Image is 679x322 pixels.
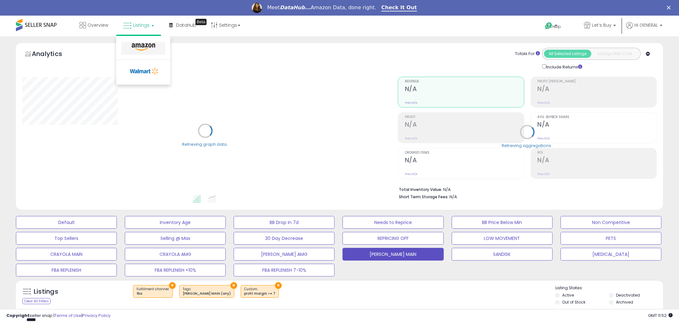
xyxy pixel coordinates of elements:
div: [PERSON_NAME] MAIN (any) [183,291,231,296]
label: Deactivated [616,292,640,298]
button: Selling @ Max [125,232,226,245]
button: CRAYOLA AMG [125,248,226,261]
button: × [169,282,176,289]
button: × [230,282,237,289]
span: Let’s Buy [592,22,612,28]
label: Archived [616,299,633,305]
h5: Listings [34,287,58,296]
button: Needs to Reprice [343,216,443,229]
label: Out of Stock [562,299,585,305]
div: profit margin >= 7 [244,291,275,296]
a: Help [540,17,574,36]
button: SANDISK [452,248,553,261]
button: LOW MOVEMENT [452,232,553,245]
a: Privacy Policy [82,312,110,318]
button: PETS [561,232,661,245]
label: Active [562,292,574,298]
a: Hi GENERAL [626,22,662,36]
div: Tooltip anchor [195,19,207,25]
button: [PERSON_NAME] AMG [234,248,335,261]
img: Profile image for Georgie [252,3,262,13]
button: Listings With Cost [591,50,639,58]
button: BB Price Below Min [452,216,553,229]
button: BB Drop in 7d [234,216,335,229]
div: Totals For [515,51,540,57]
a: Let’s Buy [579,16,621,36]
span: Overview [88,22,108,28]
div: Retrieving graph data.. [182,142,229,147]
button: FBA REPLENISH +10% [125,264,226,276]
a: DataHub [164,16,201,35]
button: FBA REPLENISH [16,264,117,276]
a: Settings [206,16,245,35]
a: Check It Out [381,4,417,11]
div: Clear All Filters [22,298,51,304]
button: REPRICING OFF [343,232,443,245]
strong: Copyright [6,312,30,318]
h5: Analytics [32,49,74,60]
i: DataHub... [280,4,311,10]
button: × [275,282,282,289]
span: Hi GENERAL [634,22,658,28]
button: Inventory Age [125,216,226,229]
button: [MEDICAL_DATA] [561,248,661,261]
div: Meet Amazon Data, done right. [267,4,376,11]
a: Overview [75,16,113,35]
button: Default [16,216,117,229]
button: Non Competitive [561,216,661,229]
p: Listing States: [555,285,663,291]
span: Listings [133,22,150,28]
a: Listings [118,16,159,35]
span: 2025-08-18 11:52 GMT [648,312,673,318]
button: 30 Day Decrease [234,232,335,245]
span: Fulfillment channel : [137,287,169,296]
span: Custom: [244,287,275,296]
div: Close [667,6,673,10]
button: [PERSON_NAME] MAIN [343,248,443,261]
a: Terms of Use [54,312,81,318]
span: Help [553,24,561,30]
div: seller snap | | [6,313,110,319]
button: Top Sellers [16,232,117,245]
i: Get Help [545,22,553,30]
div: Retrieving aggregations.. [502,143,553,149]
span: DataHub [176,22,196,28]
div: fba [137,291,169,296]
button: FBA REPLENISH 7-10% [234,264,335,276]
div: Include Returns [537,63,590,70]
span: Tags : [183,287,231,296]
button: All Selected Listings [544,50,591,58]
button: CRAYOLA MAIN [16,248,117,261]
